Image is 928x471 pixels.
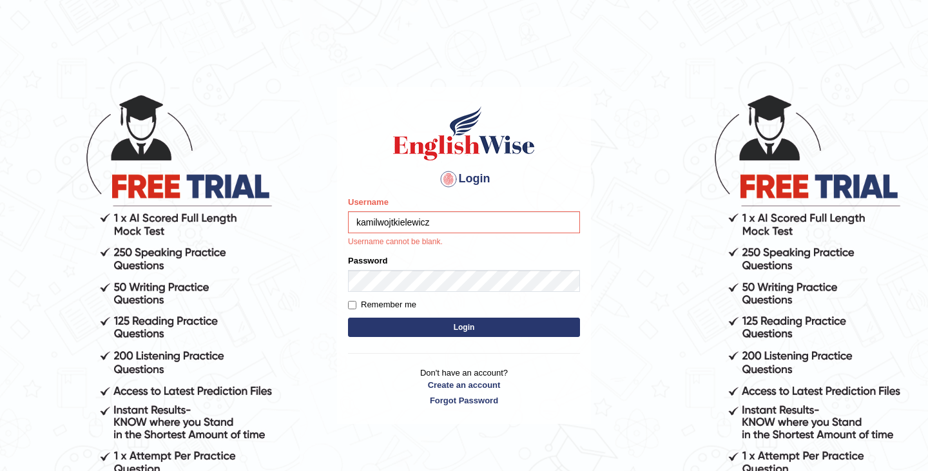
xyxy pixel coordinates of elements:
[348,367,580,407] p: Don't have an account?
[348,236,580,248] p: Username cannot be blank.
[348,394,580,407] a: Forgot Password
[348,318,580,337] button: Login
[348,379,580,391] a: Create an account
[348,196,389,208] label: Username
[348,298,416,311] label: Remember me
[348,169,580,189] h4: Login
[348,255,387,267] label: Password
[391,104,537,162] img: Logo of English Wise sign in for intelligent practice with AI
[348,301,356,309] input: Remember me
